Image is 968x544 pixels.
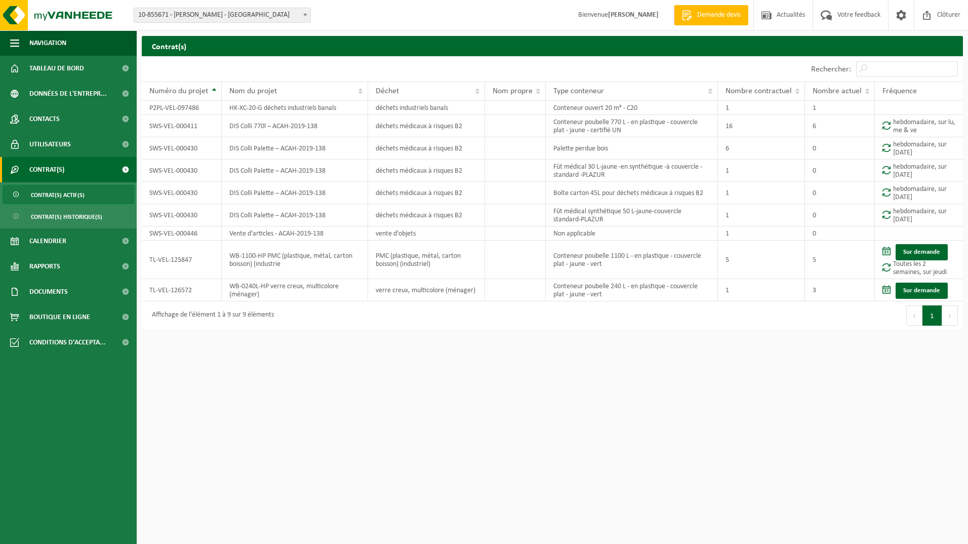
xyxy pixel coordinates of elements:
[718,115,805,137] td: 16
[29,330,106,355] span: Conditions d'accepta...
[29,30,66,56] span: Navigation
[718,241,805,279] td: 5
[813,87,862,95] span: Nombre actuel
[718,279,805,301] td: 1
[229,87,277,95] span: Nom du projet
[29,157,64,182] span: Contrat(s)
[546,204,718,226] td: Fût médical synthétique 50 L-jaune-couvercle standard-PLAZUR
[142,137,222,160] td: SWS-VEL-000430
[142,226,222,241] td: SWS-VEL-000446
[718,204,805,226] td: 1
[222,182,369,204] td: DIS Colli Palette – ACAH-2019-138
[368,241,485,279] td: PMC (plastique, métal, carton boisson) (industriel)
[695,10,743,20] span: Demande devis
[142,36,963,56] h2: Contrat(s)
[222,279,369,301] td: WB-0240L-HP verre creux, multicolore (ménager)
[142,115,222,137] td: SWS-VEL-000411
[546,160,718,182] td: Fût médical 30 L-jaune -en synthétique -à couvercle -standard -PLAZUR
[718,226,805,241] td: 1
[31,207,102,226] span: Contrat(s) historique(s)
[546,101,718,115] td: Conteneur ouvert 20 m³ - C20
[718,182,805,204] td: 1
[368,160,485,182] td: déchets médicaux à risques B2
[875,241,963,279] td: Toutes les 2 semaines, sur jeudi
[222,204,369,226] td: DIS Colli Palette – ACAH-2019-138
[376,87,399,95] span: Déchet
[882,87,917,95] span: Fréquence
[546,279,718,301] td: Conteneur poubelle 240 L - en plastique - couvercle plat - jaune - vert
[142,101,222,115] td: P2PL-VEL-097486
[147,306,274,325] div: Affichage de l'élément 1 à 9 sur 9 éléments
[805,160,875,182] td: 0
[546,182,718,204] td: Boîte carton 45L pour déchets médicaux à risques B2
[718,101,805,115] td: 1
[29,228,66,254] span: Calendrier
[811,65,851,73] label: Rechercher:
[896,283,948,299] a: Sur demande
[142,279,222,301] td: TL-VEL-126572
[546,115,718,137] td: Conteneur poubelle 770 L - en plastique - couvercle plat - jaune - certifié UN
[3,207,134,226] a: Contrat(s) historique(s)
[805,204,875,226] td: 0
[805,279,875,301] td: 3
[31,185,85,205] span: Contrat(s) actif(s)
[942,305,958,326] button: Next
[546,137,718,160] td: Palette perdue bois
[29,304,90,330] span: Boutique en ligne
[222,226,369,241] td: Vente d'articles - ACAH-2019-138
[29,132,71,157] span: Utilisateurs
[493,87,533,95] span: Nom propre
[222,101,369,115] td: HK-XC-20-G déchets industriels banals
[368,204,485,226] td: déchets médicaux à risques B2
[222,115,369,137] td: DIS Colli 770l – ACAH-2019-138
[142,160,222,182] td: SWS-VEL-000430
[368,115,485,137] td: déchets médicaux à risques B2
[222,160,369,182] td: DIS Colli Palette – ACAH-2019-138
[546,241,718,279] td: Conteneur poubelle 1100 L - en plastique - couvercle plat - jaune - vert
[805,182,875,204] td: 0
[222,241,369,279] td: WB-1100-HP PMC (plastique, métal, carton boisson) (industrie
[875,160,963,182] td: hebdomadaire, sur [DATE]
[368,226,485,241] td: vente d'objets
[674,5,748,25] a: Demande devis
[29,81,107,106] span: Données de l'entrepr...
[142,204,222,226] td: SWS-VEL-000430
[608,11,659,19] strong: [PERSON_NAME]
[805,241,875,279] td: 5
[805,226,875,241] td: 0
[875,137,963,160] td: hebdomadaire, sur [DATE]
[725,87,792,95] span: Nombre contractuel
[29,254,60,279] span: Rapports
[896,244,948,260] a: Sur demande
[805,115,875,137] td: 6
[29,279,68,304] span: Documents
[546,226,718,241] td: Non applicable
[718,160,805,182] td: 1
[368,101,485,115] td: déchets industriels banals
[922,305,942,326] button: 1
[805,137,875,160] td: 0
[553,87,604,95] span: Type conteneur
[875,182,963,204] td: hebdomadaire, sur [DATE]
[875,204,963,226] td: hebdomadaire, sur [DATE]
[875,115,963,137] td: hebdomadaire, sur lu, me & ve
[142,241,222,279] td: TL-VEL-125847
[134,8,310,22] span: 10-855671 - CHU HELORA - JOLIMONT KENNEDY - MONS
[222,137,369,160] td: DIS Colli Palette – ACAH-2019-138
[29,106,60,132] span: Contacts
[368,137,485,160] td: déchets médicaux à risques B2
[142,182,222,204] td: SWS-VEL-000430
[368,279,485,301] td: verre creux, multicolore (ménager)
[718,137,805,160] td: 6
[134,8,311,23] span: 10-855671 - CHU HELORA - JOLIMONT KENNEDY - MONS
[149,87,208,95] span: Numéro du projet
[29,56,84,81] span: Tableau de bord
[368,182,485,204] td: déchets médicaux à risques B2
[906,305,922,326] button: Previous
[3,185,134,204] a: Contrat(s) actif(s)
[805,101,875,115] td: 1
